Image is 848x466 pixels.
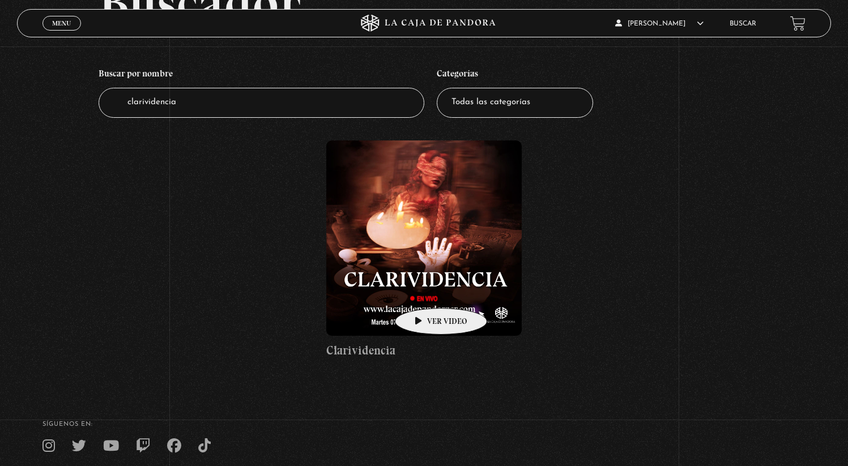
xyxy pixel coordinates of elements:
h4: Buscar por nombre [99,62,424,88]
a: View your shopping cart [790,16,806,31]
a: Buscar [730,20,756,27]
a: Clarividencia [326,140,522,359]
h4: SÍguenos en: [42,421,806,427]
h4: Categorías [437,62,593,88]
h4: Clarividencia [326,341,522,360]
span: Cerrar [49,29,75,37]
span: Menu [52,20,71,27]
span: [PERSON_NAME] [615,20,704,27]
